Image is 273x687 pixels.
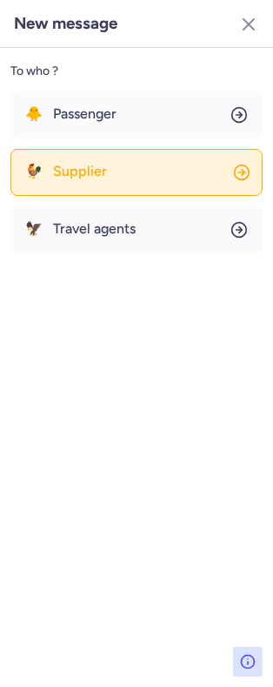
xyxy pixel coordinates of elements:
[53,221,136,237] span: Travel agents
[10,206,263,253] button: 🦅Travel agents
[53,164,107,179] span: Supplier
[10,149,263,196] button: 🐓Supplier
[10,58,58,84] span: To who ?
[25,106,43,122] span: 🐥
[14,14,117,33] h3: New message
[25,221,43,237] span: 🦅
[10,91,263,138] button: 🐥Passenger
[25,164,43,179] span: 🐓
[53,106,117,122] span: Passenger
